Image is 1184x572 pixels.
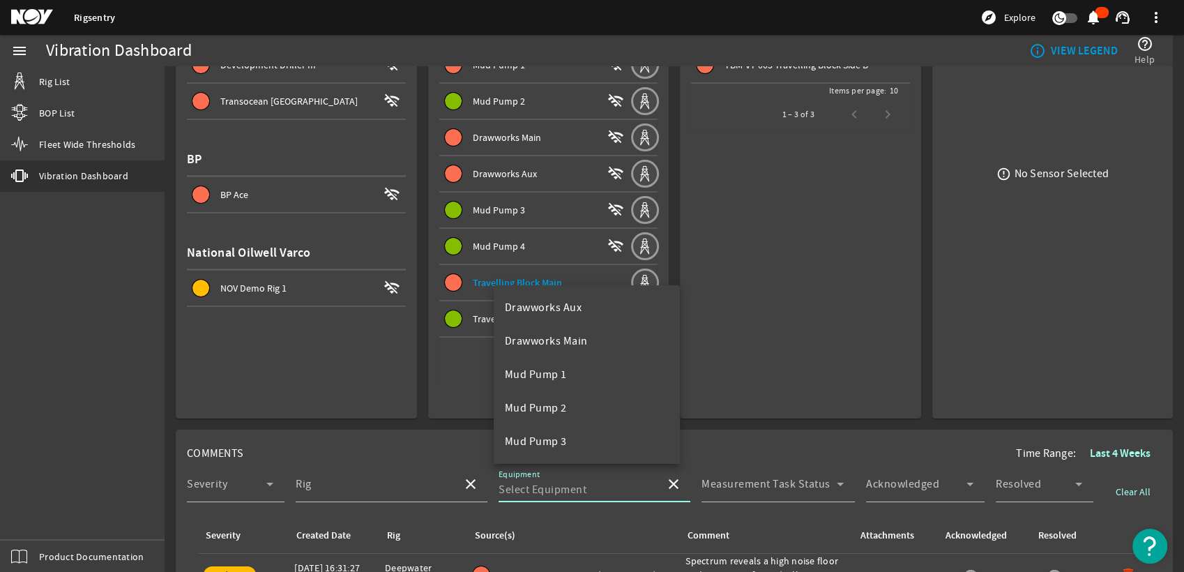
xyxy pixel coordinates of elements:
[187,477,227,491] mat-label: Severity
[439,265,630,300] button: Travelling Block Main
[462,476,479,492] mat-icon: close
[439,120,630,155] button: Drawworks Main
[1016,441,1162,466] div: Time Range:
[946,528,1007,543] div: Acknowledged
[1004,10,1035,24] span: Explore
[1105,479,1162,504] button: Clear All
[665,476,682,492] mat-icon: close
[384,93,400,110] mat-icon: wifi_off
[204,528,278,543] div: Severity
[187,177,406,212] button: BP Ace
[473,240,525,253] span: Mud Pump 4
[1085,9,1102,26] mat-icon: notifications
[860,528,914,543] div: Attachments
[1029,43,1040,59] mat-icon: info_outline
[439,301,630,336] button: Travelling Block Aux
[866,477,939,491] mat-label: Acknowledged
[475,528,515,543] div: Source(s)
[296,481,451,498] input: Select a Rig
[607,202,624,218] mat-icon: wifi_off
[1038,528,1077,543] div: Resolved
[220,188,248,201] span: BP Ace
[1134,52,1155,66] span: Help
[701,477,830,491] mat-label: Measurement Task Status
[384,186,400,203] mat-icon: wifi_off
[1139,1,1173,34] button: more_vert
[473,204,525,216] span: Mud Pump 3
[996,477,1041,491] mat-label: Resolved
[187,84,406,119] button: Transocean [GEOGRAPHIC_DATA]
[505,301,582,315] span: Drawworks Aux
[439,193,630,227] button: Mud Pump 3
[505,435,567,449] span: Mud Pump 3
[1051,44,1118,58] b: VIEW LEGEND
[39,169,128,183] span: Vibration Dashboard
[943,528,1019,543] div: Acknowledged
[187,446,243,460] span: COMMENTS
[829,84,887,98] div: Items per page:
[39,550,144,564] span: Product Documentation
[499,481,654,498] input: Select Equipment
[975,6,1041,29] button: Explore
[220,95,358,107] span: Transocean [GEOGRAPHIC_DATA]
[505,368,567,382] span: Mud Pump 1
[11,167,28,184] mat-icon: vibration
[1090,446,1151,460] b: Last 4 Weeks
[499,469,540,480] mat-label: Equipment
[296,477,312,491] mat-label: Rig
[980,9,997,26] mat-icon: explore
[1015,167,1109,181] div: No Sensor Selected
[890,84,899,98] div: 10
[607,129,624,146] mat-icon: wifi_off
[387,528,400,543] div: Rig
[384,280,400,296] mat-icon: wifi_off
[1079,441,1162,466] button: Last 4 Weeks
[473,131,541,144] span: Drawworks Main
[1036,528,1095,543] div: Resolved
[220,282,287,294] span: NOV Demo Rig 1
[473,276,562,289] span: Travelling Block Main
[607,238,624,255] mat-icon: wifi_off
[39,137,135,151] span: Fleet Wide Thresholds
[294,528,368,543] div: Created Date
[607,93,624,110] mat-icon: wifi_off
[473,313,556,325] span: Travelling Block Aux
[1137,36,1153,52] mat-icon: help_outline
[858,528,927,543] div: Attachments
[1024,38,1123,63] button: VIEW LEGEND
[1114,9,1131,26] mat-icon: support_agent
[39,106,75,120] span: BOP List
[685,528,842,543] div: Comment
[473,528,669,543] div: Source(s)
[1116,485,1151,499] span: Clear All
[439,84,630,119] button: Mud Pump 2
[607,165,624,182] mat-icon: wifi_off
[473,167,537,180] span: Drawworks Aux
[46,44,192,58] div: Vibration Dashboard
[187,236,406,271] div: National Oilwell Varco
[296,528,351,543] div: Created Date
[385,528,456,543] div: Rig
[439,229,630,264] button: Mud Pump 4
[505,334,588,348] span: Drawworks Main
[74,11,115,24] a: Rigsentry
[187,142,406,177] div: BP
[206,528,241,543] div: Severity
[39,75,70,89] span: Rig List
[439,156,630,191] button: Drawworks Aux
[187,271,406,306] button: NOV Demo Rig 1
[473,95,525,107] span: Mud Pump 2
[11,43,28,59] mat-icon: menu
[782,107,815,121] div: 1 – 3 of 3
[996,167,1011,181] mat-icon: error_outline
[1132,529,1167,564] button: Open Resource Center
[505,401,567,415] span: Mud Pump 2
[688,528,729,543] div: Comment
